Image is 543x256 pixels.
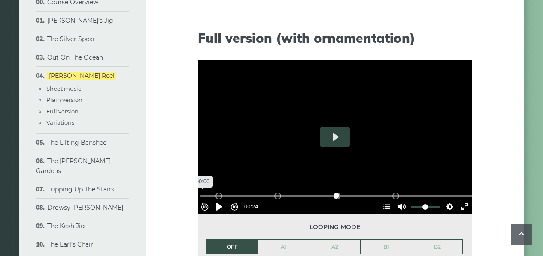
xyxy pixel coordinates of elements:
[47,185,114,193] a: Tripping Up The Stairs
[206,222,463,232] span: Looping mode
[412,240,463,254] a: B2
[47,72,116,80] a: [PERSON_NAME] Reel
[258,240,309,254] a: A1
[47,35,95,43] a: The Silver Spear
[36,157,111,175] a: The [PERSON_NAME] Gardens
[46,119,74,126] a: Variations
[46,85,81,92] a: Sheet music
[46,96,82,103] a: Plain version
[309,240,361,254] a: A2
[47,204,123,211] a: Drowsy [PERSON_NAME]
[46,108,79,115] a: Full version
[198,30,472,46] h2: Full version (with ornamentation)
[47,17,113,24] a: [PERSON_NAME]’s Jig
[361,240,412,254] a: B1
[47,54,103,61] a: Out On The Ocean
[47,241,93,248] a: The Earl’s Chair
[47,139,106,146] a: The Lilting Banshee
[47,222,85,230] a: The Kesh Jig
